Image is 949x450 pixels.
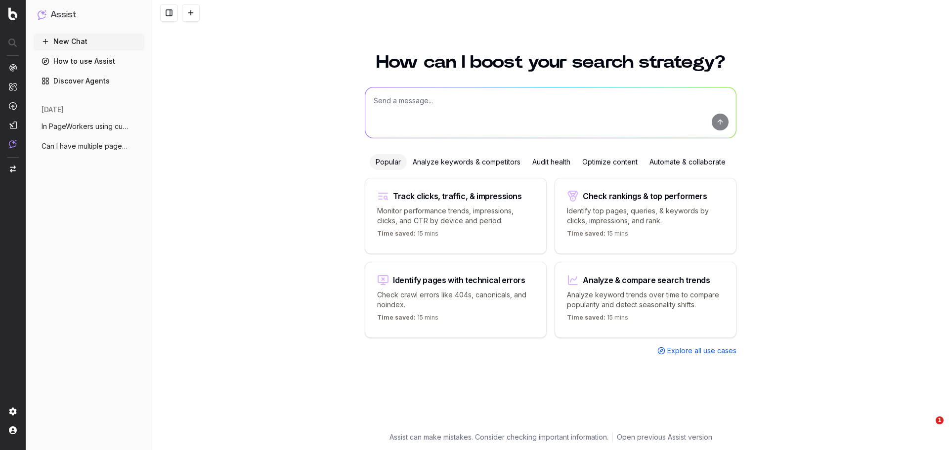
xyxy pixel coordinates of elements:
[377,314,416,321] span: Time saved:
[915,416,939,440] iframe: Intercom live chat
[567,206,724,226] p: Identify top pages, queries, & keywords by clicks, impressions, and rank.
[377,290,534,310] p: Check crawl errors like 404s, canonicals, and noindex.
[567,290,724,310] p: Analyze keyword trends over time to compare popularity and detect seasonality shifts.
[9,140,17,148] img: Assist
[9,64,17,72] img: Analytics
[567,230,605,237] span: Time saved:
[667,346,736,356] span: Explore all use cases
[42,141,129,151] span: Can I have multiple pageworkers optimiza
[8,7,17,20] img: Botify logo
[567,314,605,321] span: Time saved:
[9,102,17,110] img: Activation
[38,10,46,19] img: Assist
[50,8,76,22] h1: Assist
[936,416,944,424] span: 1
[393,276,525,284] div: Identify pages with technical errors
[644,154,732,170] div: Automate & collaborate
[377,206,534,226] p: Monitor performance trends, impressions, clicks, and CTR by device and period.
[377,314,438,326] p: 15 mins
[42,122,129,131] span: In PageWorkers using custom html, can I
[526,154,576,170] div: Audit health
[34,34,144,49] button: New Chat
[377,230,438,242] p: 15 mins
[583,276,710,284] div: Analyze & compare search trends
[393,192,522,200] div: Track clicks, traffic, & impressions
[657,346,736,356] a: Explore all use cases
[365,53,736,71] h1: How can I boost your search strategy?
[10,165,16,172] img: Switch project
[9,408,17,415] img: Setting
[567,314,628,326] p: 15 mins
[34,53,144,69] a: How to use Assist
[42,105,64,115] span: [DATE]
[407,154,526,170] div: Analyze keywords & competitors
[38,8,140,22] button: Assist
[389,432,608,442] p: Assist can make mistakes. Consider checking important information.
[34,138,144,154] button: Can I have multiple pageworkers optimiza
[583,192,707,200] div: Check rankings & top performers
[370,154,407,170] div: Popular
[9,426,17,434] img: My account
[9,82,17,91] img: Intelligence
[34,73,144,89] a: Discover Agents
[576,154,644,170] div: Optimize content
[34,119,144,134] button: In PageWorkers using custom html, can I
[377,230,416,237] span: Time saved:
[9,121,17,129] img: Studio
[617,432,712,442] a: Open previous Assist version
[567,230,628,242] p: 15 mins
